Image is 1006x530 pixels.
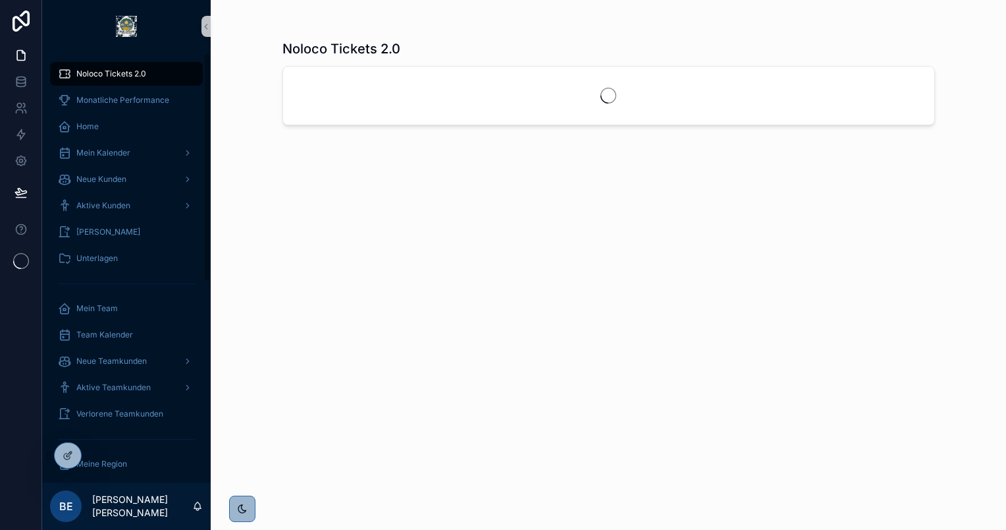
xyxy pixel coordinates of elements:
[50,376,203,399] a: Aktive Teamkunden
[76,227,140,237] span: [PERSON_NAME]
[59,498,73,514] span: BE
[76,148,130,158] span: Mein Kalender
[50,115,203,138] a: Home
[76,330,133,340] span: Team Kalender
[92,493,192,519] p: [PERSON_NAME] [PERSON_NAME]
[50,323,203,347] a: Team Kalender
[76,253,118,264] span: Unterlagen
[50,297,203,320] a: Mein Team
[76,200,130,211] span: Aktive Kunden
[50,220,203,244] a: [PERSON_NAME]
[50,402,203,426] a: Verlorene Teamkunden
[50,247,203,270] a: Unterlagen
[76,69,146,79] span: Noloco Tickets 2.0
[76,409,163,419] span: Verlorene Teamkunden
[116,16,137,37] img: App logo
[76,121,99,132] span: Home
[76,382,151,393] span: Aktive Teamkunden
[76,303,118,314] span: Mein Team
[76,356,147,367] span: Neue Teamkunden
[50,194,203,218] a: Aktive Kunden
[50,349,203,373] a: Neue Teamkunden
[76,174,126,185] span: Neue Kunden
[42,53,211,483] div: scrollable content
[282,40,400,58] h1: Noloco Tickets 2.0
[50,452,203,476] a: Meine Region
[50,167,203,191] a: Neue Kunden
[76,459,127,469] span: Meine Region
[76,95,169,105] span: Monatliche Performance
[50,62,203,86] a: Noloco Tickets 2.0
[50,141,203,165] a: Mein Kalender
[50,88,203,112] a: Monatliche Performance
